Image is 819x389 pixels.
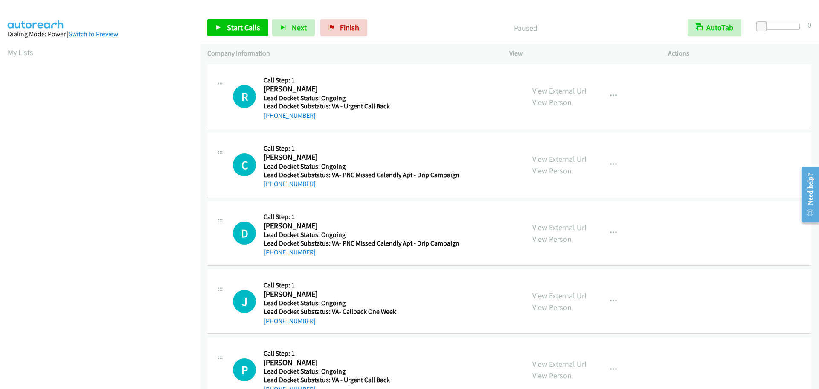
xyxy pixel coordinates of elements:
a: View External Url [532,222,587,232]
p: Paused [379,22,672,34]
h1: J [233,290,256,313]
p: Company Information [207,48,494,58]
a: Finish [320,19,367,36]
h5: Lead Docket Substatus: VA - Urgent Call Back [264,102,456,111]
span: Start Calls [227,23,260,32]
a: [PHONE_NUMBER] [264,180,316,188]
h5: Call Step: 1 [264,144,459,153]
h5: Lead Docket Status: Ongoing [264,94,456,102]
a: View Person [532,302,572,312]
h5: Call Step: 1 [264,349,456,358]
a: View Person [532,234,572,244]
h5: Lead Docket Status: Ongoing [264,367,456,376]
h5: Call Step: 1 [264,76,456,85]
button: Next [272,19,315,36]
h1: R [233,85,256,108]
a: View External Url [532,86,587,96]
div: The call is yet to be attempted [233,358,256,381]
p: Actions [668,48,811,58]
a: Switch to Preview [69,30,118,38]
h2: [PERSON_NAME] [264,84,456,94]
div: The call is yet to be attempted [233,222,256,245]
a: View External Url [532,291,587,301]
h1: D [233,222,256,245]
div: The call is yet to be attempted [233,153,256,176]
a: View Person [532,97,572,107]
h5: Call Step: 1 [264,281,456,290]
a: View External Url [532,359,587,369]
iframe: Resource Center [794,161,819,228]
h2: [PERSON_NAME] [264,152,456,162]
div: The call is yet to be attempted [233,290,256,313]
h2: [PERSON_NAME] [264,221,456,231]
h5: Lead Docket Status: Ongoing [264,299,456,307]
p: View [509,48,653,58]
h5: Lead Docket Substatus: VA- PNC Missed Calendly Apt - Drip Campaign [264,239,459,248]
a: [PHONE_NUMBER] [264,248,316,256]
a: View External Url [532,154,587,164]
div: Dialing Mode: Power | [8,29,192,39]
a: My Lists [8,47,33,57]
h5: Lead Docket Substatus: VA - Urgent Call Back [264,376,456,384]
h5: Call Step: 1 [264,213,459,221]
span: Next [292,23,307,32]
div: Delay between calls (in seconds) [761,23,800,30]
h5: Lead Docket Status: Ongoing [264,231,459,239]
h5: Lead Docket Status: Ongoing [264,162,459,171]
a: View Person [532,166,572,175]
div: The call is yet to be attempted [233,85,256,108]
h2: [PERSON_NAME] [264,358,456,368]
div: 0 [807,19,811,31]
a: [PHONE_NUMBER] [264,317,316,325]
button: AutoTab [688,19,741,36]
a: View Person [532,371,572,380]
h5: Lead Docket Substatus: VA- PNC Missed Calendly Apt - Drip Campaign [264,171,459,179]
a: Start Calls [207,19,268,36]
h5: Lead Docket Substatus: VA- Callback One Week [264,307,456,316]
a: [PHONE_NUMBER] [264,111,316,120]
h1: P [233,358,256,381]
span: Finish [340,23,359,32]
h2: [PERSON_NAME] [264,290,456,299]
h1: C [233,153,256,176]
